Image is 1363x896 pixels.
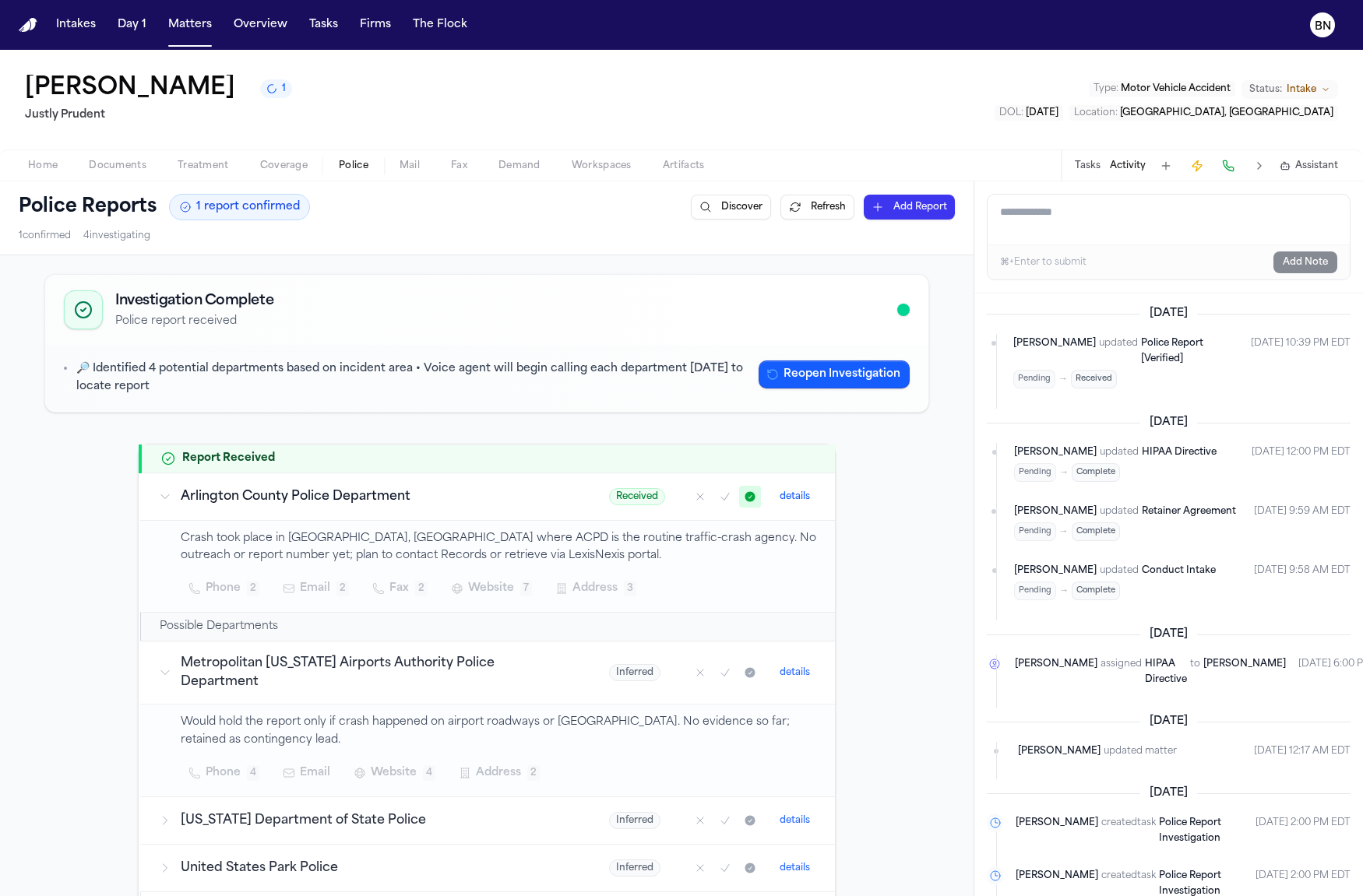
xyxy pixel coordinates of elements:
button: Mark as no report [689,486,711,508]
span: [GEOGRAPHIC_DATA], [GEOGRAPHIC_DATA] [1120,108,1333,118]
h3: [US_STATE] Department of State Police [181,811,572,830]
button: details [773,811,816,830]
span: [PERSON_NAME] [1018,743,1101,759]
button: Edit Type: Motor Vehicle Accident [1089,81,1235,97]
span: Police Report Investigation [1159,818,1221,843]
span: Intake [1287,83,1316,96]
span: [PERSON_NAME] [1013,336,1096,367]
span: → [1059,585,1069,597]
span: Pending [1014,582,1056,600]
span: [PERSON_NAME] [1015,656,1097,687]
div: ⌘+Enter to submit [1000,256,1087,269]
span: Home [28,160,58,172]
span: Mail [400,160,420,172]
a: Conduct Intake [1142,563,1216,578]
span: 1 confirmed [19,230,71,242]
button: Mark as confirmed [714,662,736,683]
span: DOL : [999,108,1023,118]
span: Retainer Agreement [1142,507,1236,516]
span: Documents [89,160,146,172]
span: Treatment [178,160,229,172]
span: [DATE] [1140,714,1197,729]
span: 4 investigating [83,230,150,242]
span: Pending [1014,522,1056,541]
button: Overview [227,11,294,39]
span: Complete [1072,522,1120,541]
button: Mark as confirmed [714,810,736,831]
button: details [773,859,816,877]
span: 1 [282,83,286,95]
p: Crash took place in [GEOGRAPHIC_DATA], [GEOGRAPHIC_DATA] where ACPD is the routine traffic-crash ... [181,530,816,566]
a: Matters [162,11,218,39]
p: Would hold the report only if crash happened on airport roadways or [GEOGRAPHIC_DATA]. No evidenc... [181,714,816,750]
button: Make a Call [1217,155,1239,177]
span: updated [1100,504,1139,519]
p: Police report received [115,314,273,329]
button: The Flock [407,11,474,39]
button: Mark as received [739,810,761,831]
button: Change status from Intake [1241,80,1338,99]
span: Received [1071,370,1117,388]
span: Inferred [609,859,660,877]
span: Conduct Intake [1142,566,1216,575]
span: Type : [1094,84,1118,93]
button: Firms [354,11,397,39]
span: Pending [1013,370,1055,388]
h1: [PERSON_NAME] [25,75,235,103]
h2: Investigation Complete [115,290,273,312]
span: [DATE] [1140,306,1197,322]
span: [DATE] [1140,627,1197,642]
button: Tasks [303,11,344,39]
button: Mark as received [739,486,761,508]
button: Fax2 [365,574,437,603]
button: 1 active task [260,79,292,98]
time: August 18, 2025 at 2:00 PM [1256,815,1351,846]
button: Mark as confirmed [714,486,736,508]
button: Discover [691,195,771,220]
span: Complete [1072,582,1120,600]
span: Workspaces [572,160,632,172]
span: [DATE] [1026,108,1058,118]
span: → [1058,373,1068,385]
button: Intakes [50,11,102,39]
a: Police Report Investigation [1159,815,1243,846]
span: Status: [1249,83,1282,96]
button: Tasks [1075,160,1101,172]
button: Mark as no report [689,662,711,683]
button: details [773,487,816,506]
span: 1 report confirmed [196,199,300,215]
button: Add Note [1273,251,1337,273]
img: Finch Logo [19,18,37,33]
span: [DATE] [1140,785,1197,801]
a: Retainer Agreement [1142,504,1236,519]
span: assigned [1101,656,1142,687]
button: Email [275,759,340,787]
button: Email2 [275,574,358,603]
button: Day 1 [111,11,153,39]
span: Police Report [Verified] [1141,339,1203,364]
span: created task [1101,815,1156,846]
button: Address3 [548,574,646,603]
span: Pending [1014,463,1056,482]
button: Website4 [346,759,445,787]
span: HIPAA Directive [1145,659,1187,684]
h2: Report Received [182,451,275,466]
button: Add Task [1155,155,1177,177]
span: Artifacts [663,160,705,172]
time: August 21, 2025 at 12:00 PM [1252,444,1351,482]
button: details [773,663,816,682]
button: Mark as no report [689,857,711,879]
span: Assistant [1295,160,1338,172]
span: updated [1099,336,1138,367]
button: Assistant [1280,160,1338,172]
span: Inferred [609,812,660,829]
span: Inferred [609,664,660,681]
a: HIPAA Directive [1145,656,1187,687]
a: Police Report [Verified] [1141,336,1238,367]
h3: Arlington County Police Department [181,487,572,506]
